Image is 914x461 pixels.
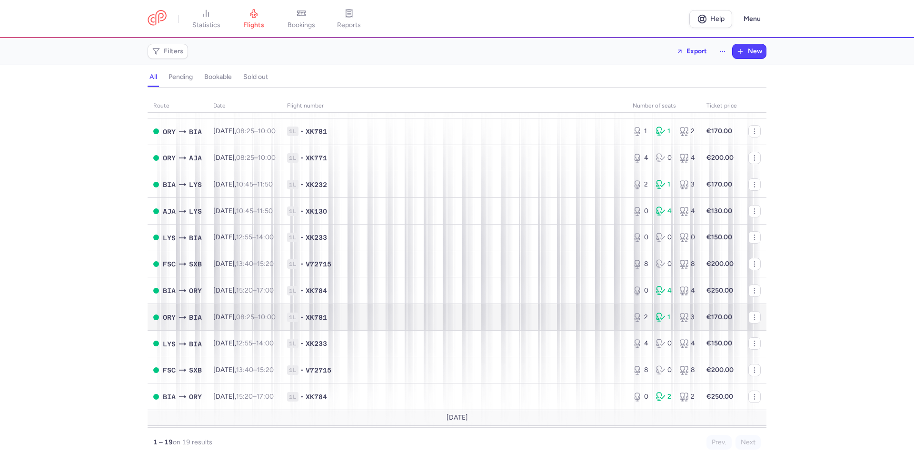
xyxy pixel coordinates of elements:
[287,180,298,189] span: 1L
[679,365,695,375] div: 8
[633,286,648,295] div: 0
[236,286,253,294] time: 15:20
[337,21,361,29] span: reports
[236,392,253,401] time: 15:20
[256,339,274,347] time: 14:00
[306,313,327,322] span: XK781
[164,48,183,55] span: Filters
[656,233,672,242] div: 0
[633,259,648,269] div: 8
[189,365,202,375] span: SXB
[706,207,732,215] strong: €130.00
[706,339,732,347] strong: €150.00
[257,207,273,215] time: 11:50
[236,260,253,268] time: 13:40
[306,339,327,348] span: XK233
[189,259,202,269] span: SXB
[633,233,648,242] div: 0
[735,435,761,450] button: Next
[679,259,695,269] div: 8
[706,180,732,188] strong: €170.00
[208,99,281,113] th: date
[306,180,327,189] span: XK232
[243,73,268,81] h4: sold out
[300,153,304,163] span: •
[236,127,276,135] span: –
[633,339,648,348] div: 4
[300,392,304,402] span: •
[738,10,766,28] button: Menu
[679,180,695,189] div: 3
[236,154,254,162] time: 08:25
[230,9,278,29] a: flights
[706,286,733,294] strong: €250.00
[169,73,193,81] h4: pending
[213,233,274,241] span: [DATE],
[300,127,304,136] span: •
[287,392,298,402] span: 1L
[236,180,273,188] span: –
[257,180,273,188] time: 11:50
[236,207,253,215] time: 10:45
[148,10,167,28] a: CitizenPlane red outlined logo
[656,153,672,163] div: 0
[173,438,212,446] span: on 19 results
[236,207,273,215] span: –
[236,339,252,347] time: 12:55
[633,180,648,189] div: 2
[236,313,276,321] span: –
[300,339,304,348] span: •
[189,392,202,402] span: ORY
[213,127,276,135] span: [DATE],
[733,44,766,59] button: New
[679,233,695,242] div: 0
[281,99,627,113] th: Flight number
[204,73,232,81] h4: bookable
[163,127,176,137] span: ORY
[213,366,274,374] span: [DATE],
[633,127,648,136] div: 1
[236,233,252,241] time: 12:55
[163,365,176,375] span: FSC
[679,206,695,216] div: 4
[236,233,274,241] span: –
[679,286,695,295] div: 4
[656,313,672,322] div: 1
[686,48,707,55] span: Export
[706,127,732,135] strong: €170.00
[189,153,202,163] span: AJA
[287,339,298,348] span: 1L
[706,154,734,162] strong: €200.00
[706,260,734,268] strong: €200.00
[163,312,176,323] span: ORY
[287,206,298,216] span: 1L
[706,435,732,450] button: Prev.
[213,154,276,162] span: [DATE],
[189,339,202,349] span: BIA
[706,233,732,241] strong: €150.00
[306,286,327,295] span: XK784
[287,259,298,269] span: 1L
[236,366,274,374] span: –
[656,180,672,189] div: 1
[189,233,202,243] span: BIA
[236,286,274,294] span: –
[256,233,274,241] time: 14:00
[257,392,274,401] time: 17:00
[236,366,253,374] time: 13:40
[258,154,276,162] time: 10:00
[148,99,208,113] th: route
[258,313,276,321] time: 10:00
[163,392,176,402] span: BIA
[278,9,325,29] a: bookings
[306,206,327,216] span: XK130
[213,392,274,401] span: [DATE],
[287,286,298,295] span: 1L
[656,206,672,216] div: 4
[679,313,695,322] div: 3
[163,259,176,269] span: FSC
[633,313,648,322] div: 2
[627,99,701,113] th: number of seats
[300,259,304,269] span: •
[213,339,274,347] span: [DATE],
